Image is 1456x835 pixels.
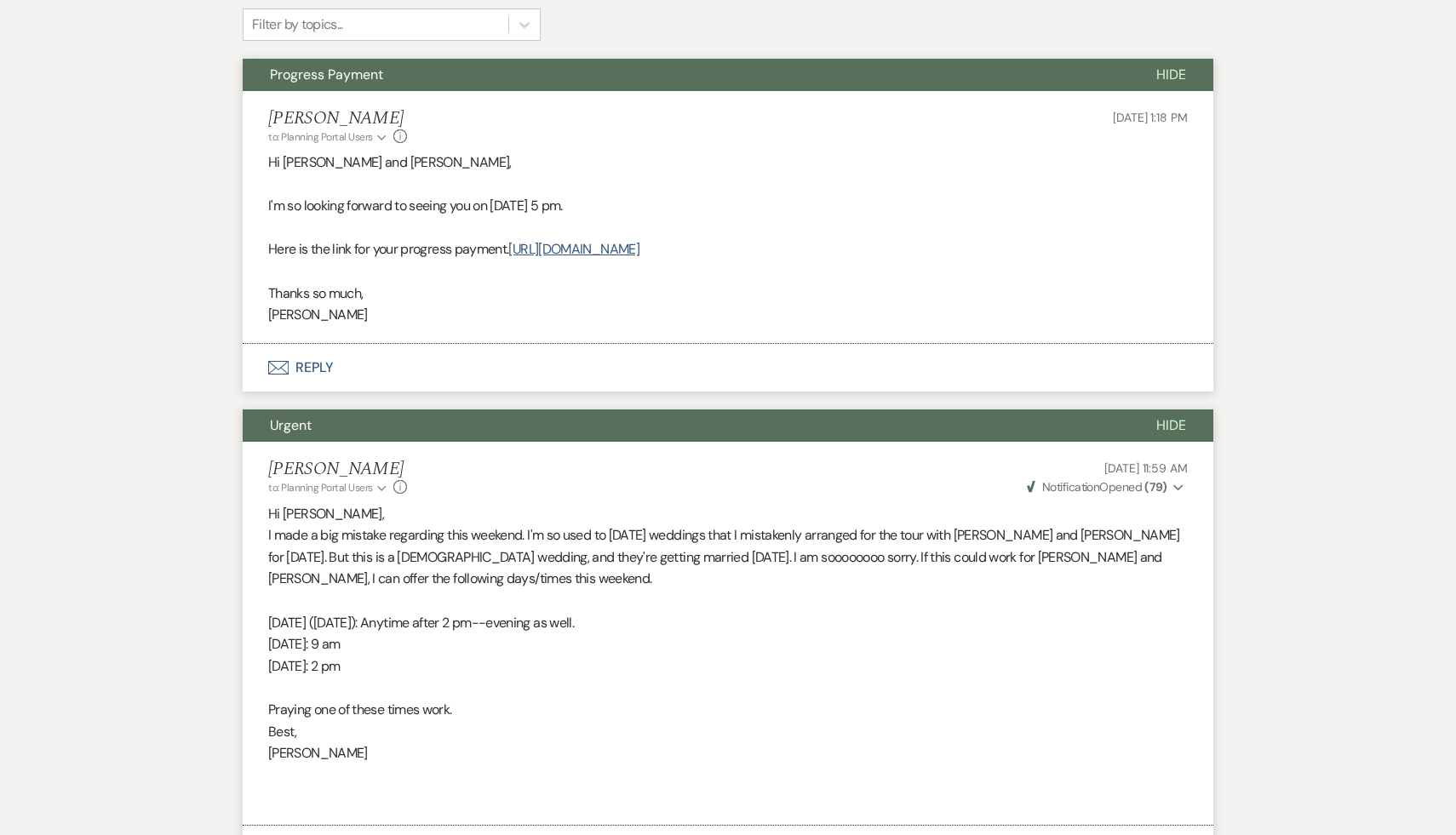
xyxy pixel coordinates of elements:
button: Progress Payment [243,59,1129,91]
span: Progress Payment [270,66,383,83]
span: Urgent [270,416,312,434]
p: Here is the link for your progress payment. [268,238,1188,260]
span: Hide [1156,416,1186,434]
button: NotificationOpened (79) [1024,478,1188,496]
p: [PERSON_NAME] [268,742,1188,764]
button: Hide [1129,409,1213,442]
h5: [PERSON_NAME] [268,459,407,480]
p: Hi [PERSON_NAME], [268,503,1188,525]
p: [DATE]: 9 am [268,633,1188,655]
span: to: Planning Portal Users [268,481,373,495]
p: Praying one of these times work. [268,699,1188,721]
button: Reply [243,344,1213,392]
span: [DATE] 1:18 PM [1113,110,1188,125]
h5: [PERSON_NAME] [268,108,407,129]
span: Hide [1156,66,1186,83]
p: [PERSON_NAME] [268,304,1188,326]
button: to: Planning Portal Users [268,480,389,495]
p: Hi [PERSON_NAME] and [PERSON_NAME], [268,152,1188,174]
div: Filter by topics... [252,14,343,35]
p: [DATE]: 2 pm [268,655,1188,678]
strong: ( 79 ) [1144,479,1167,495]
button: Urgent [243,409,1129,442]
span: Notification [1042,479,1099,495]
p: I made a big mistake regarding this weekend. I'm so used to [DATE] weddings that I mistakenly arr... [268,524,1188,590]
p: Best, [268,721,1188,743]
button: Hide [1129,59,1213,91]
p: Thanks so much, [268,283,1188,305]
span: to: Planning Portal Users [268,130,373,144]
p: [DATE] ([DATE]): Anytime after 2 pm--evening as well. [268,612,1188,634]
a: [URL][DOMAIN_NAME] [508,240,639,258]
p: I'm so looking forward to seeing you on [DATE] 5 pm. [268,195,1188,217]
button: to: Planning Portal Users [268,129,389,145]
span: [DATE] 11:59 AM [1104,460,1188,476]
span: Opened [1027,479,1167,495]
